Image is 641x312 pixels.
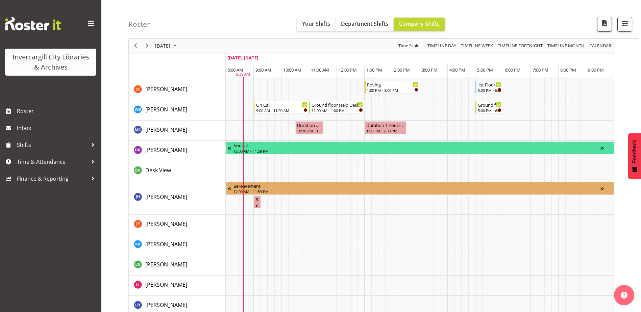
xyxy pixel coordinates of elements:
span: Inbox [17,123,98,133]
img: Rosterit website logo [5,17,61,30]
span: 7:00 PM [533,67,548,73]
div: 8:38 AM [236,72,250,78]
img: help-xxl-2.png [621,292,627,298]
a: [PERSON_NAME] [145,85,187,93]
a: [PERSON_NAME] [145,105,187,113]
span: [PERSON_NAME] [145,240,187,248]
span: Desk View [145,166,171,174]
div: 9:00 AM - 9:00 AM [255,202,259,208]
span: 4:00 PM [449,67,465,73]
span: Department Shifts [341,20,388,27]
div: 1:00 PM - 2:30 PM [366,128,404,133]
span: 8:00 PM [560,67,576,73]
button: Month [588,42,613,50]
div: Jillian Hunter"s event - Repeats every thursday - Jillian Hunter Begin From Thursday, October 2, ... [254,196,261,208]
button: Company Shifts [394,18,445,31]
div: Repeats every [DATE] - [PERSON_NAME] [255,196,259,203]
span: 1:00 PM [366,67,382,73]
h4: Roster [128,20,150,28]
button: October 2025 [154,42,180,50]
button: Timeline Month [546,42,586,50]
div: 10:30 AM - 11:30 AM [297,128,321,133]
a: [PERSON_NAME] [145,260,187,268]
div: 12:00 AM - 11:59 PM [233,148,600,154]
button: Time Scale [397,42,421,50]
span: Company Shifts [399,20,440,27]
span: 10:00 AM [283,67,301,73]
span: 9:00 AM [255,67,271,73]
td: Aurora Catu resource [129,121,226,141]
button: Previous [131,42,140,50]
td: Kathy Aloniu resource [129,235,226,255]
span: 6:00 PM [505,67,521,73]
span: [PERSON_NAME] [145,106,187,113]
span: Timeline Fortnight [497,42,543,50]
span: Timeline Day [427,42,457,50]
button: Department Shifts [336,18,394,31]
td: Jillian Hunter resource [129,181,226,215]
span: Finance & Reporting [17,174,88,184]
button: Timeline Week [460,42,494,50]
button: Download a PDF of the roster for the current day [597,17,612,32]
div: Serena Casey"s event - Roving Begin From Thursday, October 2, 2025 at 1:00:00 PM GMT+13:00 Ends A... [365,81,420,94]
button: Timeline Day [426,42,458,50]
button: Next [143,42,152,50]
div: Jillian Hunter"s event - Bereavement Begin From Thursday, October 2, 2025 at 12:00:00 AM GMT+13:0... [226,182,614,195]
span: calendar [589,42,612,50]
div: Duration 1 hours - [PERSON_NAME] [297,122,321,128]
span: Shifts [17,140,88,150]
span: [PERSON_NAME] [145,85,187,93]
div: Invercargill City Libraries & Archives [12,52,90,72]
span: Roster [17,106,98,116]
a: [PERSON_NAME] [145,126,187,134]
a: [PERSON_NAME] [145,301,187,309]
td: Desk View resource [129,161,226,181]
div: 5:00 PM - 6:00 PM [478,108,501,113]
div: Willem Burger"s event - Ground floor Help Desk Begin From Thursday, October 2, 2025 at 11:00:00 A... [309,101,365,114]
span: 11:00 AM [311,67,329,73]
span: [PERSON_NAME] [145,126,187,133]
td: Serena Casey resource [129,80,226,100]
div: On Call [256,101,307,108]
a: [PERSON_NAME] [145,240,187,248]
span: 2:00 PM [394,67,410,73]
td: Willem Burger resource [129,100,226,121]
a: [PERSON_NAME] [145,281,187,289]
a: [PERSON_NAME] [145,146,187,154]
span: [DATE] [154,42,171,50]
div: 12:00 AM - 11:59 PM [233,189,600,194]
div: Aurora Catu"s event - Duration 1 hours - Aurora Catu Begin From Thursday, October 2, 2025 at 10:3... [295,121,323,134]
span: Time & Attendance [17,157,88,167]
div: 1:00 PM - 3:00 PM [367,87,418,93]
div: Duration 1 hours - [PERSON_NAME] [366,122,404,128]
span: 9:00 PM [588,67,604,73]
div: Ground floor Help Desk [312,101,363,108]
span: [DATE], [DATE] [227,55,258,61]
td: Joanne Forbes resource [129,215,226,235]
button: Filter Shifts [617,17,632,32]
div: Roving [367,81,418,88]
div: Bereavement [233,182,600,189]
div: 11:00 AM - 1:00 PM [312,108,363,113]
span: Timeline Month [547,42,585,50]
div: October 2, 2025 [153,39,181,53]
td: Debra Robinson resource [129,141,226,161]
div: Aurora Catu"s event - Duration 1 hours - Aurora Catu Begin From Thursday, October 2, 2025 at 1:00... [365,121,406,134]
a: Desk View [145,166,171,174]
div: Willem Burger"s event - On Call Begin From Thursday, October 2, 2025 at 9:00:00 AM GMT+13:00 Ends... [254,101,309,114]
button: Fortnight [497,42,544,50]
div: 1st Floor Desk [478,81,501,88]
span: Your Shifts [302,20,330,27]
div: Ground floor Help Desk [478,101,501,108]
span: [PERSON_NAME] [145,261,187,268]
a: [PERSON_NAME] [145,220,187,228]
div: Serena Casey"s event - 1st Floor Desk Begin From Thursday, October 2, 2025 at 5:00:00 PM GMT+13:0... [475,81,503,94]
div: Willem Burger"s event - Ground floor Help Desk Begin From Thursday, October 2, 2025 at 5:00:00 PM... [475,101,503,114]
td: Lisa Imamura resource [129,276,226,296]
a: [PERSON_NAME] [145,193,187,201]
button: Feedback - Show survey [628,133,641,179]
